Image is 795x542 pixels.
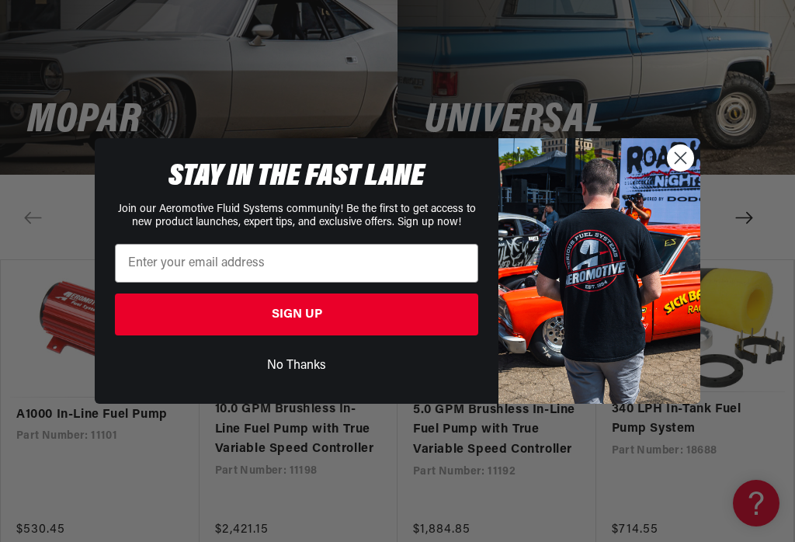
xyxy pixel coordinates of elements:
[115,244,478,283] input: Enter your email address
[168,162,425,193] span: STAY IN THE FAST LANE
[498,138,700,404] img: 9278e0a8-2f18-4465-98b4-5c473baabe7a.jpeg
[115,351,478,380] button: No Thanks
[118,203,476,228] span: Join our Aeromotive Fluid Systems community! Be the first to get access to new product launches, ...
[667,144,694,172] button: Close dialog
[115,294,478,335] button: SIGN UP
